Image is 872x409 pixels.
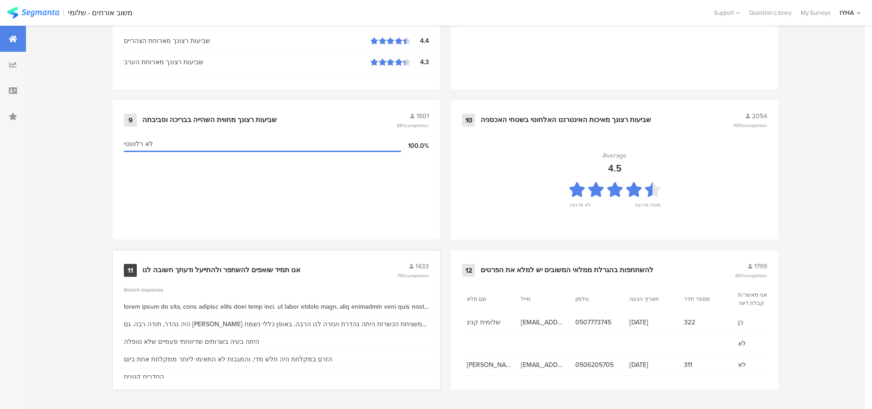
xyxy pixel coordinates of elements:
[481,266,653,275] div: להשתתפות בהגרלת ממלאי המשובים יש למלא את הפרטים
[124,139,153,149] span: לא רלוונטי
[744,272,767,279] span: completion
[142,266,300,275] div: אנו תמיד שואפים להשתפר ולהתייעל ודעתך חשובה לנו
[796,8,835,17] a: My Surveys
[397,272,429,279] span: 70%
[569,201,591,214] div: לא מרוצה
[684,317,729,327] span: 322
[608,161,622,175] div: 4.5
[629,360,674,370] span: [DATE]
[684,360,729,370] span: 311
[738,360,783,370] span: לא
[124,372,164,382] div: החדרים קטנים
[124,337,259,347] div: היתה בעיה בשרותים שדיווחתי פעמיים שלא טופלה
[481,116,651,125] div: שביעות רצונך מאיכות האינטרנט האלחוטי בשטחי האכסניה
[629,317,674,327] span: [DATE]
[406,272,429,279] span: completion
[575,317,620,327] span: 0507773745
[142,116,277,125] div: שביעות רצונך מחווית השהייה בבריכה וסביבתה
[467,317,512,327] span: שלומית קניג
[521,295,562,303] section: מייל
[410,36,429,46] div: 4.4
[629,295,671,303] section: תאריך הגעה
[733,122,767,129] span: 100%
[744,122,767,129] span: completion
[603,151,627,160] div: Average
[124,57,371,67] div: שביעות רצונך מארוחת הערב
[397,122,429,129] span: 88%
[124,319,429,329] div: היה נהדר, תודה רבה. גם [PERSON_NAME] משגיחת הכשרות היתה נהדרת ועזרה לנו הרבה. באופן כללי נשמח אם ...
[738,291,780,307] section: אני מאשר/ת קבלת דיוור
[634,201,660,214] div: מאוד מרוצה
[575,360,620,370] span: 0506205705
[124,36,371,46] div: שביעות רצונך מארוחת הצהריים
[521,317,566,327] span: [EMAIL_ADDRESS][DOMAIN_NAME]
[462,264,475,277] div: 12
[467,360,512,370] span: [PERSON_NAME]
[752,111,767,121] span: 2054
[7,7,59,18] img: segmanta logo
[124,302,429,311] div: lorem ipsum do sita, cons adipisc elits doei temp inci. ut labor etdolo magn, aliq enimadmin veni...
[462,114,475,127] div: 10
[68,8,133,17] div: משוב אורחים - שלומי
[840,8,854,17] div: IYHA
[575,295,617,303] section: טלפון
[124,286,429,293] div: Recent responses
[738,339,783,348] span: לא
[124,264,137,277] div: 11
[735,272,767,279] span: 88%
[63,7,64,18] div: |
[401,141,429,151] div: 100.0%
[714,6,740,20] div: Support
[416,111,429,121] span: 1501
[754,262,767,271] span: 1799
[415,262,429,271] span: 1433
[684,295,726,303] section: מספר חדר
[410,57,429,67] div: 4.3
[124,354,332,364] div: הזרם במקלחת היה חלש מדי, והמגבות לא התאימו ליותר ממקלחת אחת ביום
[124,114,137,127] div: 9
[521,360,566,370] span: [EMAIL_ADDRESS][DOMAIN_NAME]
[467,295,508,303] section: שם מלא
[744,8,796,17] a: Question Library
[406,122,429,129] span: completion
[738,317,783,327] span: כן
